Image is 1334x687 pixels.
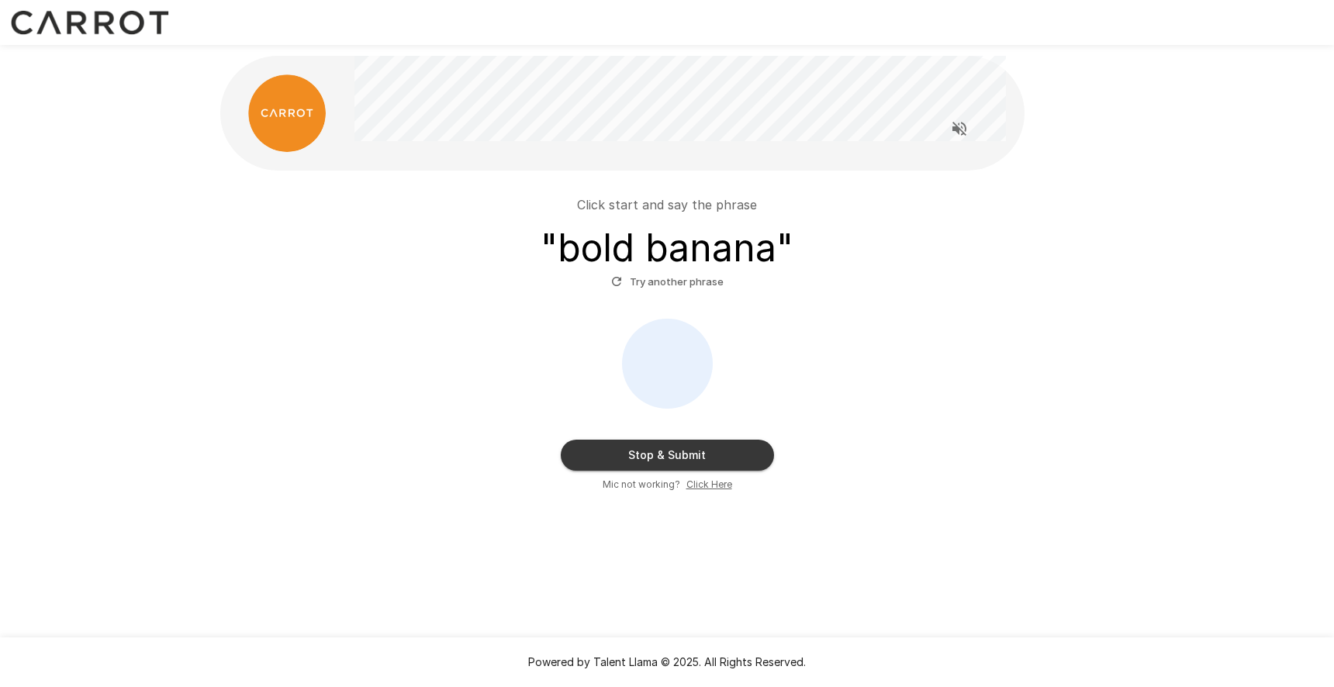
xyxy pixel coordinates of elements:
h3: " bold banana " [541,226,793,270]
span: Mic not working? [603,477,680,492]
img: carrot_logo.png [248,74,326,152]
button: Try another phrase [607,270,727,294]
button: Read questions aloud [944,113,975,144]
p: Click start and say the phrase [577,195,757,214]
p: Powered by Talent Llama © 2025. All Rights Reserved. [19,654,1315,670]
u: Click Here [686,478,732,490]
button: Stop & Submit [561,440,774,471]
